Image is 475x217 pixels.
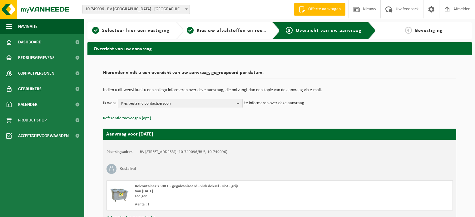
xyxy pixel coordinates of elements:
[135,189,153,193] strong: Van [DATE]
[187,27,267,34] a: 2Kies uw afvalstoffen en recipiënten
[296,28,362,33] span: Overzicht van uw aanvraag
[103,70,456,79] h2: Hieronder vindt u een overzicht van uw aanvraag, gegroepeerd per datum.
[91,27,171,34] a: 1Selecteer hier een vestiging
[82,5,190,14] span: 10-749096 - BV VETTENBURG - SINT-MARTENS-LATEM
[405,27,412,34] span: 4
[140,150,227,155] td: BV [STREET_ADDRESS] (10-749096/BUS, 10-749096)
[18,66,54,81] span: Contactpersonen
[244,99,305,108] p: te informeren over deze aanvraag.
[92,27,99,34] span: 1
[103,114,151,122] button: Referentie toevoegen (opt.)
[18,128,69,144] span: Acceptatievoorwaarden
[121,99,234,108] span: Kies bestaand contactpersoon
[307,6,342,12] span: Offerte aanvragen
[106,132,153,137] strong: Aanvraag voor [DATE]
[103,99,116,108] p: Ik wens
[103,88,456,92] p: Indien u dit wenst kunt u een collega informeren over deze aanvraag, die ontvangt dan een kopie v...
[18,112,47,128] span: Product Shop
[18,34,42,50] span: Dashboard
[197,28,283,33] span: Kies uw afvalstoffen en recipiënten
[106,150,134,154] strong: Plaatsingsadres:
[18,97,37,112] span: Kalender
[135,202,305,207] div: Aantal: 1
[294,3,345,16] a: Offerte aanvragen
[135,194,305,199] div: Ledigen
[286,27,293,34] span: 3
[18,50,55,66] span: Bedrijfsgegevens
[102,28,170,33] span: Selecteer hier een vestiging
[415,28,443,33] span: Bevestiging
[18,81,42,97] span: Gebruikers
[18,19,37,34] span: Navigatie
[135,184,238,188] span: Rolcontainer 2500 L - gegalvaniseerd - vlak deksel - slot - grijs
[120,164,136,174] h3: Restafval
[110,184,129,203] img: WB-2500-GAL-GY-04.png
[187,27,194,34] span: 2
[118,99,243,108] button: Kies bestaand contactpersoon
[87,42,472,54] h2: Overzicht van uw aanvraag
[83,5,190,14] span: 10-749096 - BV VETTENBURG - SINT-MARTENS-LATEM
